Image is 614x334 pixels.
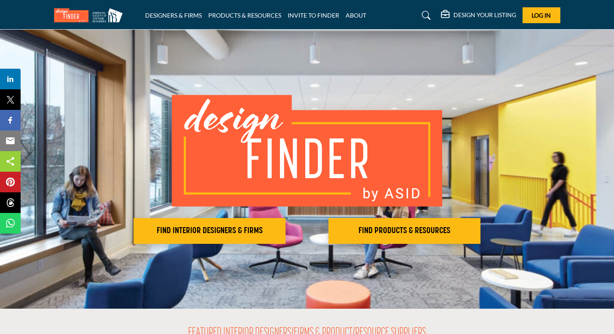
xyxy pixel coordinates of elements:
span: Log In [532,12,551,19]
h2: FIND INTERIOR DESIGNERS & FIRMS [136,226,283,236]
a: Search [413,9,436,22]
button: Log In [523,7,560,23]
a: DESIGNERS & FIRMS [145,12,202,19]
a: ABOUT [346,12,366,19]
h2: FIND PRODUCTS & RESOURCES [331,226,478,236]
button: FIND PRODUCTS & RESOURCES [328,218,480,244]
a: INVITE TO FINDER [288,12,339,19]
h5: DESIGN YOUR LISTING [453,11,516,19]
button: FIND INTERIOR DESIGNERS & FIRMS [134,218,286,244]
img: image [172,95,442,206]
div: DESIGN YOUR LISTING [441,10,516,21]
a: PRODUCTS & RESOURCES [208,12,281,19]
img: Site Logo [54,8,127,22]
